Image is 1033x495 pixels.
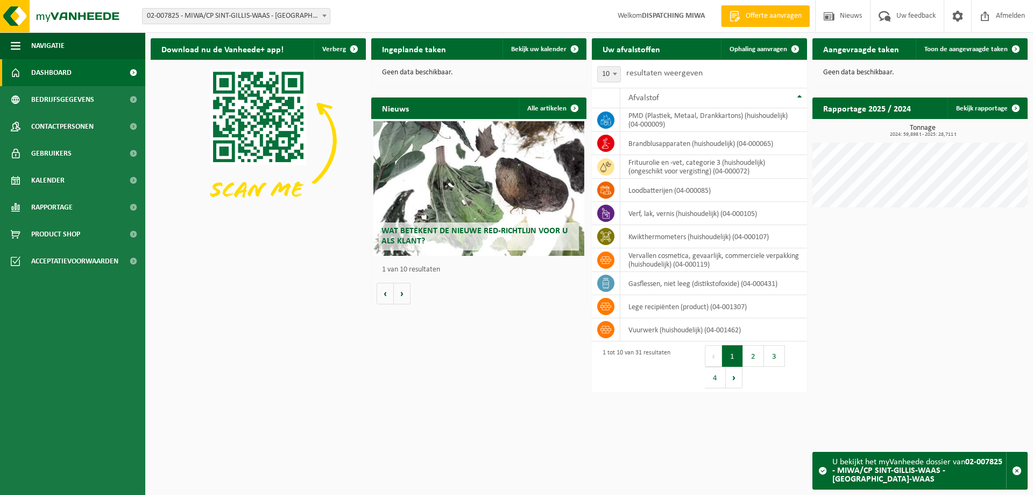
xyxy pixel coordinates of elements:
[377,283,394,304] button: Vorige
[314,38,365,60] button: Verberg
[31,248,118,275] span: Acceptatievoorwaarden
[620,248,807,272] td: vervallen cosmetica, gevaarlijk, commerciele verpakking (huishoudelijk) (04-000119)
[832,452,1006,489] div: U bekijkt het myVanheede dossier van
[620,225,807,248] td: kwikthermometers (huishoudelijk) (04-000107)
[151,38,294,59] h2: Download nu de Vanheede+ app!
[705,345,722,367] button: Previous
[730,46,787,53] span: Ophaling aanvragen
[592,38,671,59] h2: Uw afvalstoffen
[620,155,807,179] td: frituurolie en -vet, categorie 3 (huishoudelijk) (ongeschikt voor vergisting) (04-000072)
[519,97,585,119] a: Alle artikelen
[743,11,804,22] span: Offerte aanvragen
[620,179,807,202] td: loodbatterijen (04-000085)
[722,345,743,367] button: 1
[916,38,1027,60] a: Toon de aangevraagde taken
[151,60,366,221] img: Download de VHEPlus App
[620,202,807,225] td: verf, lak, vernis (huishoudelijk) (04-000105)
[620,318,807,341] td: vuurwerk (huishoudelijk) (04-001462)
[31,194,73,221] span: Rapportage
[832,458,1002,484] strong: 02-007825 - MIWA/CP SINT-GILLIS-WAAS - [GEOGRAPHIC_DATA]-WAAS
[503,38,585,60] a: Bekijk uw kalender
[511,46,567,53] span: Bekijk uw kalender
[142,8,330,24] span: 02-007825 - MIWA/CP SINT-GILLIS-WAAS - SINT-GILLIS-WAAS
[31,113,94,140] span: Contactpersonen
[597,66,621,82] span: 10
[812,97,922,118] h2: Rapportage 2025 / 2024
[721,38,806,60] a: Ophaling aanvragen
[947,97,1027,119] a: Bekijk rapportage
[394,283,411,304] button: Volgende
[31,140,72,167] span: Gebruikers
[812,38,910,59] h2: Aangevraagde taken
[597,344,670,389] div: 1 tot 10 van 31 resultaten
[31,32,65,59] span: Navigatie
[371,97,420,118] h2: Nieuws
[818,132,1028,137] span: 2024: 59,898 t - 2025: 28,711 t
[628,94,659,102] span: Afvalstof
[382,69,576,76] p: Geen data beschikbaar.
[620,295,807,318] td: lege recipiënten (product) (04-001307)
[371,38,457,59] h2: Ingeplande taken
[642,12,705,20] strong: DISPATCHING MIWA
[626,69,703,78] label: resultaten weergeven
[31,221,80,248] span: Product Shop
[381,227,568,246] span: Wat betekent de nieuwe RED-richtlijn voor u als klant?
[620,132,807,155] td: brandblusapparaten (huishoudelijk) (04-000065)
[620,272,807,295] td: gasflessen, niet leeg (distikstofoxide) (04-000431)
[373,121,584,256] a: Wat betekent de nieuwe RED-richtlijn voor u als klant?
[823,69,1017,76] p: Geen data beschikbaar.
[31,59,72,86] span: Dashboard
[31,86,94,113] span: Bedrijfsgegevens
[743,345,764,367] button: 2
[924,46,1008,53] span: Toon de aangevraagde taken
[598,67,620,82] span: 10
[382,266,581,274] p: 1 van 10 resultaten
[31,167,65,194] span: Kalender
[620,108,807,132] td: PMD (Plastiek, Metaal, Drankkartons) (huishoudelijk) (04-000009)
[705,367,726,388] button: 4
[322,46,346,53] span: Verberg
[721,5,810,27] a: Offerte aanvragen
[726,367,742,388] button: Next
[818,124,1028,137] h3: Tonnage
[764,345,785,367] button: 3
[143,9,330,24] span: 02-007825 - MIWA/CP SINT-GILLIS-WAAS - SINT-GILLIS-WAAS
